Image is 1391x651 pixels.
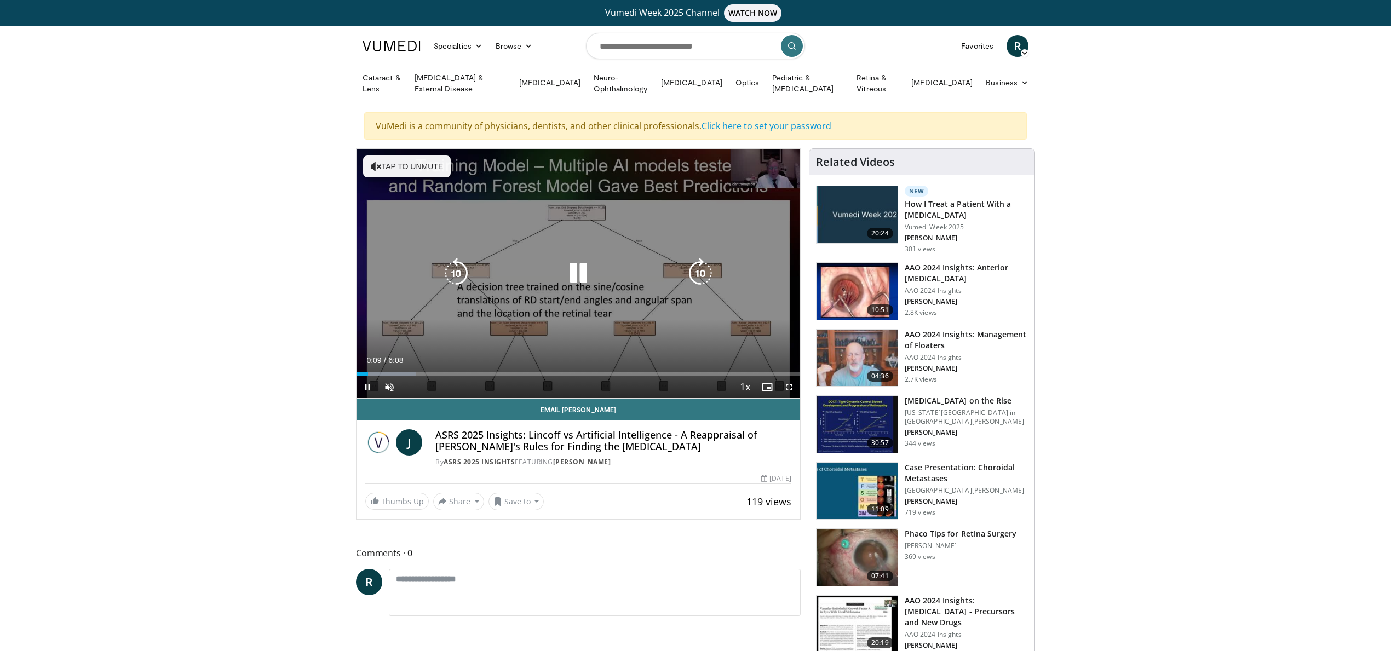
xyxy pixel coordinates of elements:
a: 04:36 AAO 2024 Insights: Management of Floaters AAO 2024 Insights [PERSON_NAME] 2.7K views [816,329,1028,387]
img: 9cedd946-ce28-4f52-ae10-6f6d7f6f31c7.150x105_q85_crop-smart_upscale.jpg [817,463,898,520]
img: ASRS 2025 Insights [365,429,392,456]
a: [MEDICAL_DATA] & External Disease [408,72,513,94]
a: Click here to set your password [702,120,831,132]
span: Comments 0 [356,546,801,560]
p: [PERSON_NAME] [905,541,1017,550]
a: Pediatric & [MEDICAL_DATA] [766,72,850,94]
a: [MEDICAL_DATA] [905,72,979,94]
img: 4ce8c11a-29c2-4c44-a801-4e6d49003971.150x105_q85_crop-smart_upscale.jpg [817,396,898,453]
a: J [396,429,422,456]
p: 344 views [905,439,935,448]
div: By FEATURING [435,457,791,467]
a: 20:24 New How I Treat a Patient With a [MEDICAL_DATA] Vumedi Week 2025 [PERSON_NAME] 301 views [816,186,1028,254]
div: Progress Bar [357,372,800,376]
h3: Case Presentation: Choroidal Metastases [905,462,1028,484]
h3: How I Treat a Patient With a [MEDICAL_DATA] [905,199,1028,221]
a: Specialties [427,35,489,57]
a: Business [979,72,1035,94]
p: [PERSON_NAME] [905,234,1028,243]
a: R [356,569,382,595]
a: [MEDICAL_DATA] [513,72,587,94]
a: Favorites [955,35,1000,57]
h3: Phaco Tips for Retina Surgery [905,528,1017,539]
p: AAO 2024 Insights [905,630,1028,639]
span: / [384,356,386,365]
span: 10:51 [867,304,893,315]
p: Vumedi Week 2025 [905,223,1028,232]
video-js: Video Player [357,149,800,399]
h3: AAO 2024 Insights: Anterior [MEDICAL_DATA] [905,262,1028,284]
p: AAO 2024 Insights [905,286,1028,295]
span: 07:41 [867,571,893,581]
button: Playback Rate [734,376,756,398]
span: 11:09 [867,504,893,515]
button: Share [433,493,484,510]
p: [PERSON_NAME] [905,428,1028,437]
button: Enable picture-in-picture mode [756,376,778,398]
input: Search topics, interventions [586,33,805,59]
a: ASRS 2025 Insights [444,457,515,466]
img: 02d29458-18ce-4e7f-be78-7423ab9bdffd.jpg.150x105_q85_crop-smart_upscale.jpg [817,186,898,243]
a: 07:41 Phaco Tips for Retina Surgery [PERSON_NAME] 369 views [816,528,1028,586]
span: WATCH NOW [724,4,782,22]
h4: Related Videos [816,155,895,169]
a: Retina & Vitreous [850,72,905,94]
p: 719 views [905,508,935,517]
p: 301 views [905,245,935,254]
span: 6:08 [388,356,403,365]
button: Pause [357,376,378,398]
span: 20:19 [867,637,893,648]
h3: AAO 2024 Insights: [MEDICAL_DATA] - Precursors and New Drugs [905,595,1028,628]
img: VuMedi Logo [363,41,421,51]
p: [PERSON_NAME] [905,497,1028,506]
a: 10:51 AAO 2024 Insights: Anterior [MEDICAL_DATA] AAO 2024 Insights [PERSON_NAME] 2.8K views [816,262,1028,320]
a: R [1007,35,1028,57]
div: [DATE] [761,474,791,483]
p: New [905,186,929,197]
span: 119 views [746,495,791,508]
button: Unmute [378,376,400,398]
button: Fullscreen [778,376,800,398]
a: Cataract & Lens [356,72,408,94]
img: 8e655e61-78ac-4b3e-a4e7-f43113671c25.150x105_q85_crop-smart_upscale.jpg [817,330,898,387]
span: 30:57 [867,437,893,448]
h3: AAO 2024 Insights: Management of Floaters [905,329,1028,351]
button: Tap to unmute [363,155,451,177]
div: VuMedi is a community of physicians, dentists, and other clinical professionals. [364,112,1027,140]
p: [GEOGRAPHIC_DATA][PERSON_NAME] [905,486,1028,495]
a: Optics [729,72,766,94]
span: 0:09 [366,356,381,365]
h4: ASRS 2025 Insights: Lincoff vs Artificial Intelligence - A Reappraisal of [PERSON_NAME]'s Rules f... [435,429,791,453]
p: 2.7K views [905,375,937,384]
p: [PERSON_NAME] [905,297,1028,306]
img: 2b0bc81e-4ab6-4ab1-8b29-1f6153f15110.150x105_q85_crop-smart_upscale.jpg [817,529,898,586]
button: Save to [488,493,544,510]
h3: [MEDICAL_DATA] on the Rise [905,395,1028,406]
p: 369 views [905,552,935,561]
p: [US_STATE][GEOGRAPHIC_DATA] in [GEOGRAPHIC_DATA][PERSON_NAME] [905,408,1028,426]
a: Email [PERSON_NAME] [357,399,800,420]
a: 11:09 Case Presentation: Choroidal Metastases [GEOGRAPHIC_DATA][PERSON_NAME] [PERSON_NAME] 719 views [816,462,1028,520]
p: [PERSON_NAME] [905,641,1028,650]
p: [PERSON_NAME] [905,364,1028,373]
p: 2.8K views [905,308,937,317]
a: [MEDICAL_DATA] [654,72,729,94]
p: AAO 2024 Insights [905,353,1028,362]
span: 20:24 [867,228,893,239]
a: 30:57 [MEDICAL_DATA] on the Rise [US_STATE][GEOGRAPHIC_DATA] in [GEOGRAPHIC_DATA][PERSON_NAME] [P... [816,395,1028,453]
a: Neuro-Ophthalmology [587,72,654,94]
a: [PERSON_NAME] [553,457,611,466]
span: 04:36 [867,371,893,382]
a: Vumedi Week 2025 ChannelWATCH NOW [364,4,1027,22]
img: fd942f01-32bb-45af-b226-b96b538a46e6.150x105_q85_crop-smart_upscale.jpg [817,263,898,320]
a: Browse [489,35,539,57]
a: Thumbs Up [365,493,429,510]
